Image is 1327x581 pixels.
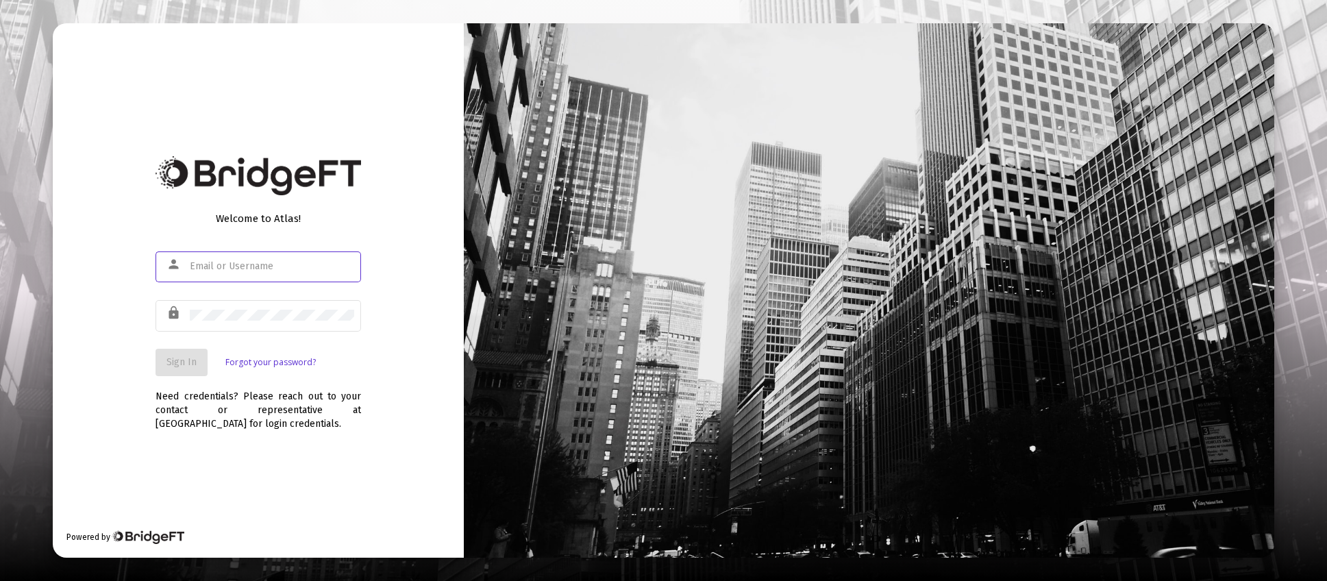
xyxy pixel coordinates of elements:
[156,156,361,195] img: Bridge Financial Technology Logo
[166,356,197,368] span: Sign In
[66,530,184,544] div: Powered by
[225,356,316,369] a: Forgot your password?
[190,261,354,272] input: Email or Username
[156,212,361,225] div: Welcome to Atlas!
[166,256,183,273] mat-icon: person
[156,376,361,431] div: Need credentials? Please reach out to your contact or representative at [GEOGRAPHIC_DATA] for log...
[112,530,184,544] img: Bridge Financial Technology Logo
[166,305,183,321] mat-icon: lock
[156,349,208,376] button: Sign In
